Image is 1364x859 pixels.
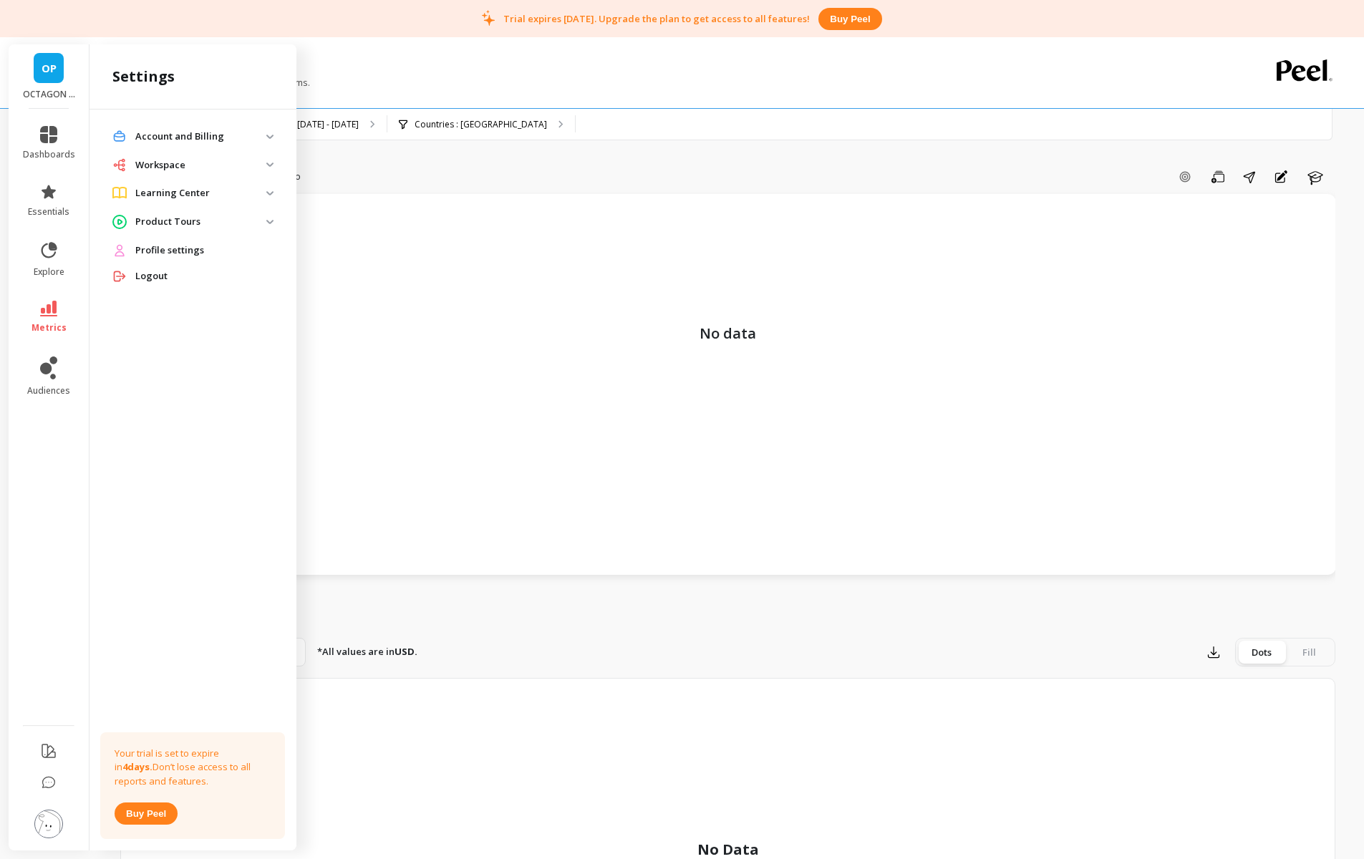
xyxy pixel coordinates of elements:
h2: settings [112,67,175,87]
img: down caret icon [266,135,274,139]
p: Your trial is set to expire in Don’t lose access to all reports and features. [115,747,271,789]
strong: 4 days. [122,760,153,773]
p: Trial expires [DATE]. Upgrade the plan to get access to all features! [503,12,810,25]
span: dashboards [23,149,75,160]
img: profile picture [34,810,63,838]
img: down caret icon [266,162,274,167]
img: navigation item icon [112,187,127,199]
span: essentials [28,206,69,218]
button: Buy peel [818,8,881,30]
img: navigation item icon [112,158,127,172]
span: metrics [32,322,67,334]
span: Profile settings [135,243,204,258]
nav: Tabs [120,596,1335,629]
img: navigation item icon [112,269,127,283]
p: Account and Billing [135,130,266,144]
p: Workspace [135,158,266,173]
span: OP [42,60,57,77]
p: Countries : [GEOGRAPHIC_DATA] [415,119,547,130]
p: Learning Center [135,186,266,200]
span: audiences [27,385,70,397]
img: navigation item icon [112,243,127,258]
a: Profile settings [135,243,274,258]
p: OCTAGON PARIS [23,89,75,100]
img: navigation item icon [112,215,127,229]
div: Fill [1285,641,1332,664]
strong: USD. [395,645,417,658]
p: *All values are in [317,645,417,659]
button: Buy peel [115,802,178,825]
img: down caret icon [266,191,274,195]
img: navigation item icon [112,130,127,143]
span: Logout [135,269,168,283]
img: down caret icon [266,220,274,224]
div: Dots [1238,641,1285,664]
span: explore [34,266,64,278]
p: No data [135,208,1322,344]
p: Product Tours [135,215,266,229]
